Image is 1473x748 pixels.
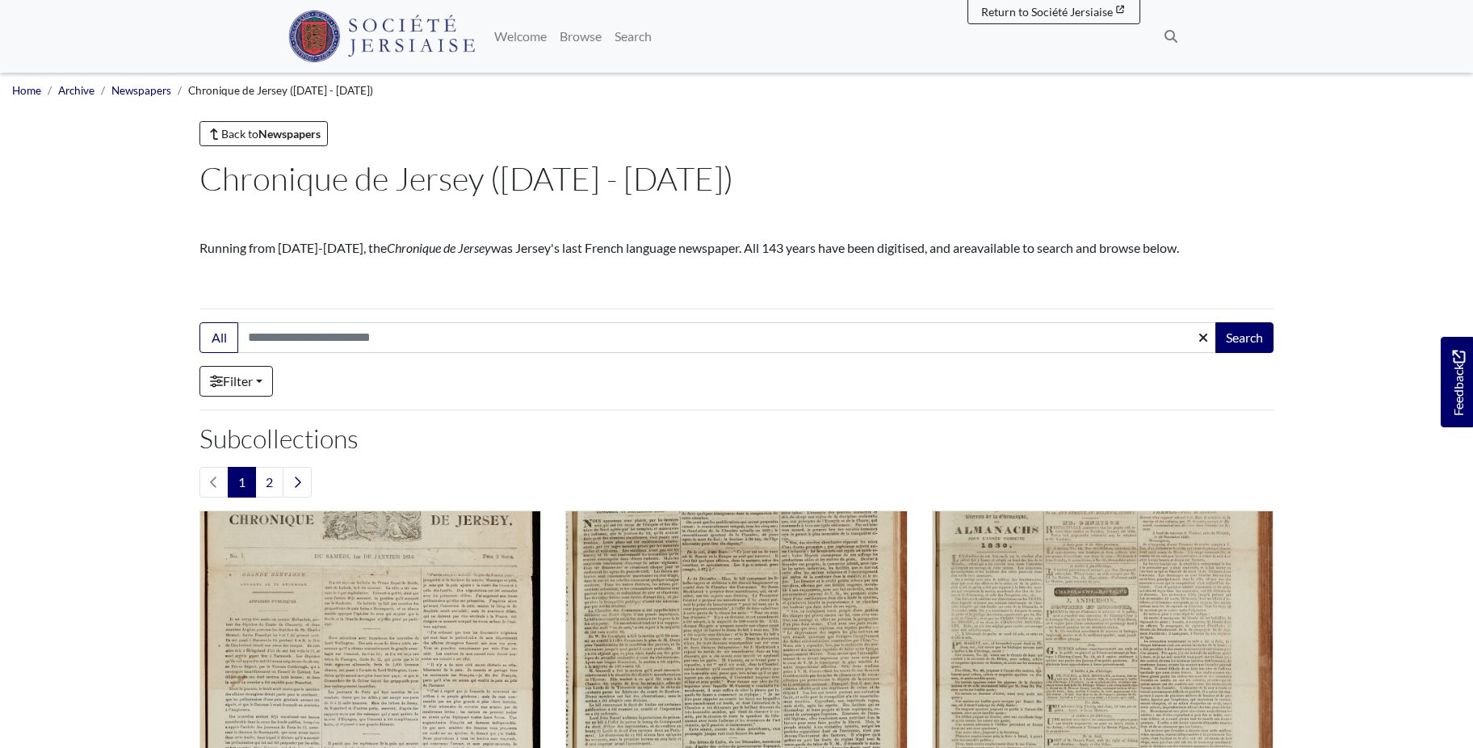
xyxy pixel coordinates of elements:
[237,322,1217,353] input: Search this collection...
[199,467,229,498] li: Previous page
[199,159,1274,198] h1: Chronique de Jersey ([DATE] - [DATE])
[288,6,475,66] a: Société Jersiaise logo
[228,467,256,498] span: Goto page 1
[387,240,491,255] em: Chronique de Jersey
[488,20,553,53] a: Welcome
[199,467,1274,498] nav: pagination
[608,20,658,53] a: Search
[1215,322,1274,353] button: Search
[255,467,283,498] a: Goto page 2
[258,127,321,141] strong: Newspapers
[1449,350,1468,415] span: Feedback
[199,121,328,146] a: Back toNewspapers
[199,366,273,397] a: Filter
[199,322,238,353] button: All
[553,20,608,53] a: Browse
[188,84,373,97] span: Chronique de Jersey ([DATE] - [DATE])
[1441,337,1473,427] a: Would you like to provide feedback?
[58,84,94,97] a: Archive
[111,84,171,97] a: Newspapers
[199,238,1274,258] p: Running from [DATE]-[DATE], the was Jersey's last French language newspaper. All 143 years have b...
[199,423,1274,454] h2: Subcollections
[981,5,1113,19] span: Return to Société Jersiaise
[288,11,475,62] img: Société Jersiaise
[283,467,312,498] a: Next page
[12,84,41,97] a: Home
